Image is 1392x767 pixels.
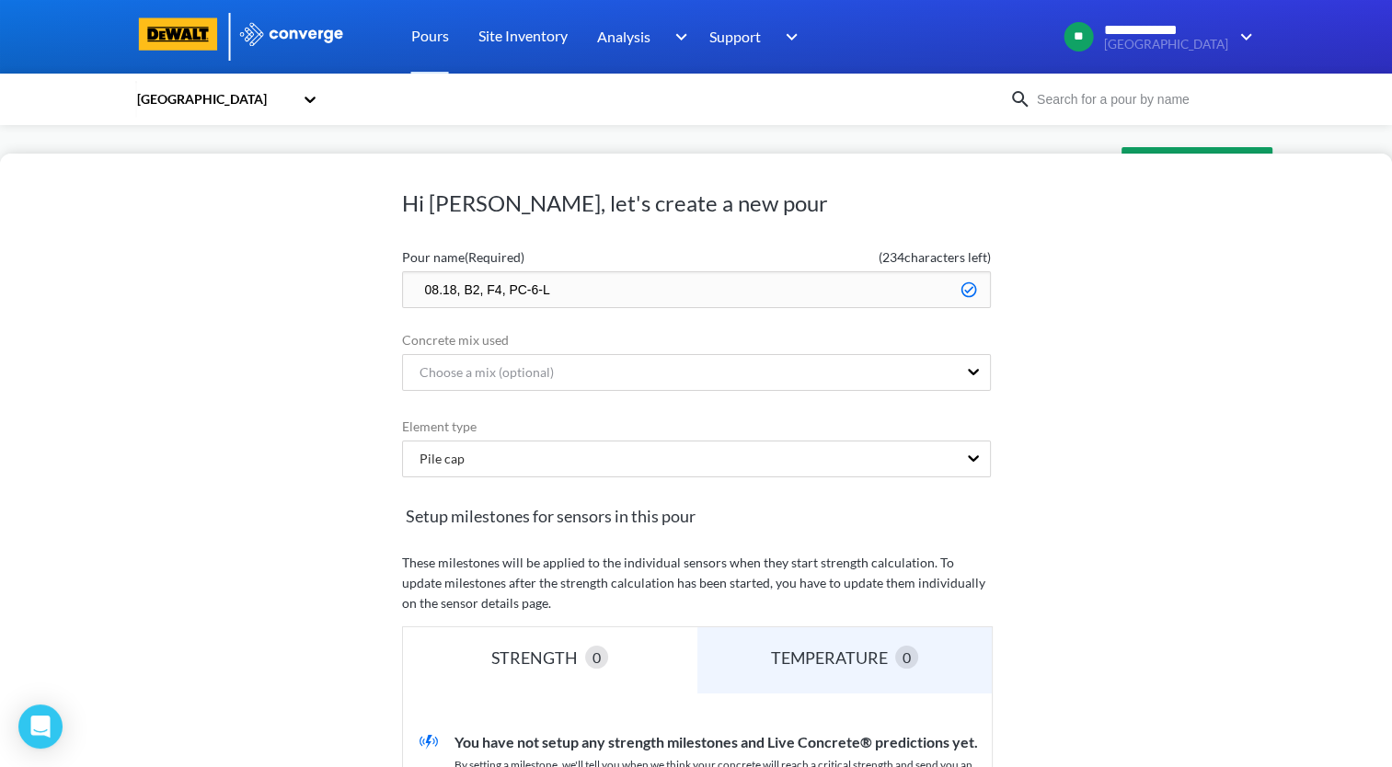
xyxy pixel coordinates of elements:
div: Pile cap [405,449,465,469]
div: [GEOGRAPHIC_DATA] [135,89,293,109]
img: icon-search.svg [1009,88,1031,110]
div: Choose a mix (optional) [405,362,554,383]
span: Analysis [597,25,650,48]
span: ( 234 characters left) [696,247,991,268]
img: logo_ewhite.svg [238,22,345,46]
p: These milestones will be applied to the individual sensors when they start strength calculation. ... [402,553,991,613]
div: TEMPERATURE [771,645,895,670]
span: 0 [592,646,601,669]
span: Support [709,25,761,48]
span: 0 [903,646,911,669]
img: logo-dewalt.svg [135,17,222,51]
input: Type the pour name here [402,271,991,308]
img: downArrow.svg [662,26,692,48]
label: Element type [402,417,991,437]
input: Search for a pour by name [1031,89,1254,109]
img: downArrow.svg [774,26,803,48]
span: Setup milestones for sensors in this pour [402,503,991,529]
span: [GEOGRAPHIC_DATA] [1104,38,1228,52]
span: You have not setup any strength milestones and Live Concrete® predictions yet. [454,733,978,750]
h1: Hi [PERSON_NAME], let's create a new pour [402,189,991,218]
div: STRENGTH [491,645,585,670]
img: downArrow.svg [1228,26,1258,48]
label: Pour name (Required) [402,247,696,268]
div: Open Intercom Messenger [18,704,63,749]
label: Concrete mix used [402,330,991,350]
